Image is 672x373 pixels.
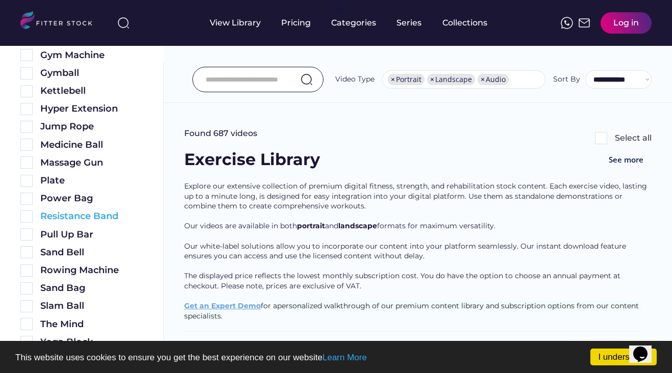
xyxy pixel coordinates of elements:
div: fvck [331,5,344,15]
img: Rectangle%205126.svg [20,121,33,133]
span: The displayed price reflects the lowest monthly subscription cost. You do have the option to choo... [184,271,623,290]
div: Log in [613,17,639,29]
li: Landscape [427,74,475,85]
div: Sand Bag [40,282,143,295]
div: Kettlebell [40,85,143,97]
img: Frame%2051.svg [578,17,590,29]
span: × [430,76,434,83]
img: Rectangle%205126.svg [20,300,33,312]
button: See more [601,148,652,171]
img: Rectangle%205126.svg [20,282,33,295]
img: Rectangle%205126.svg [20,67,33,79]
span: portrait [297,221,325,230]
div: Medicine Ball [40,139,143,151]
img: Rectangle%205126.svg [20,103,33,115]
li: Portrait [388,74,425,85]
div: Yoga Block [40,336,143,349]
img: Rectangle%205126.svg [20,264,33,277]
div: Video Type [335,74,375,85]
span: formats for maximum versatility. [377,221,495,230]
p: This website uses cookies to ensure you get the best experience on our website [15,353,657,362]
span: personalized walkthrough of our premium content library and subscription options from our content... [184,301,641,321]
div: Sort By [553,74,580,85]
span: and [325,221,338,230]
div: Gymball [40,67,143,79]
div: Categories [331,17,376,29]
span: × [481,76,485,83]
div: Slam Ball [40,300,143,312]
div: Sand Bell [40,246,143,259]
span: Explore our extensive collection of premium digital fitness, strength, and rehabilitation stock c... [184,181,649,210]
div: Gym Machine [40,49,143,62]
a: Get an Expert Demo [184,301,261,310]
img: Rectangle%205126.svg [20,175,33,187]
div: Series [396,17,422,29]
li: Audio [478,74,509,85]
div: Select all [615,132,652,144]
div: for a [184,181,652,331]
span: Our white-label solutions allow you to incorporate our content into your platform seamlessly. Our... [184,242,628,261]
img: Rectangle%205126.svg [20,85,33,97]
div: Jump Rope [40,120,143,133]
a: Learn More [322,353,367,362]
img: Rectangle%205126.svg [20,336,33,348]
img: Rectangle%205126.svg [20,193,33,205]
div: Hyper Extension [40,102,143,115]
img: meteor-icons_whatsapp%20%281%29.svg [561,17,573,29]
img: Rectangle%205126.svg [595,132,607,144]
div: View Library [210,17,261,29]
span: × [391,76,395,83]
iframe: chat widget [629,332,662,363]
div: Exercise Library [184,148,320,171]
img: Rectangle%205126.svg [20,49,33,61]
img: LOGO.svg [20,11,101,32]
div: Found 687 videos [184,128,257,139]
img: Rectangle%205126.svg [20,210,33,223]
span: Our videos are available in both [184,221,297,230]
div: Power Bag [40,192,143,205]
img: Rectangle%205126.svg [20,156,33,169]
span: landscape [338,221,377,230]
img: search-normal%203.svg [117,17,130,29]
div: Plate [40,174,143,187]
img: Rectangle%205126.svg [20,318,33,330]
div: Pull Up Bar [40,228,143,241]
img: Rectangle%205126.svg [20,228,33,241]
a: I understand! [590,349,657,365]
img: Rectangle%205126.svg [20,139,33,151]
div: Massage Gun [40,156,143,169]
div: Collections [442,17,487,29]
div: The Mind [40,318,143,331]
img: search-normal.svg [301,73,313,86]
div: Resistance Band [40,210,143,223]
div: Rowing Machine [40,264,143,277]
img: Rectangle%205126.svg [20,246,33,258]
div: Pricing [281,17,311,29]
